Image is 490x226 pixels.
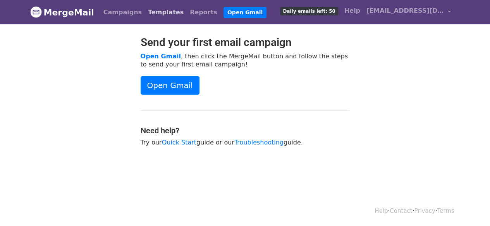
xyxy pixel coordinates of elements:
a: Quick Start [162,139,196,146]
a: Campaigns [100,5,145,20]
h2: Send your first email campaign [141,36,350,49]
a: Open Gmail [141,53,181,60]
span: [EMAIL_ADDRESS][DOMAIN_NAME] [366,6,444,15]
a: Help [375,207,388,214]
iframe: Chat Widget [451,189,490,226]
a: [EMAIL_ADDRESS][DOMAIN_NAME] [363,3,454,21]
a: Open Gmail [141,76,199,95]
p: Try our guide or our guide. [141,138,350,146]
span: Daily emails left: 50 [280,7,338,15]
p: , then click the MergeMail button and follow the steps to send your first email campaign! [141,52,350,68]
a: Privacy [414,207,435,214]
a: Templates [145,5,187,20]
a: Terms [437,207,454,214]
a: Contact [390,207,412,214]
h4: Need help? [141,126,350,135]
img: MergeMail logo [30,6,42,18]
a: Daily emails left: 50 [277,3,341,19]
a: Reports [187,5,220,20]
a: MergeMail [30,4,94,20]
a: Help [341,3,363,19]
a: Open Gmail [224,7,266,18]
a: Troubleshooting [234,139,284,146]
